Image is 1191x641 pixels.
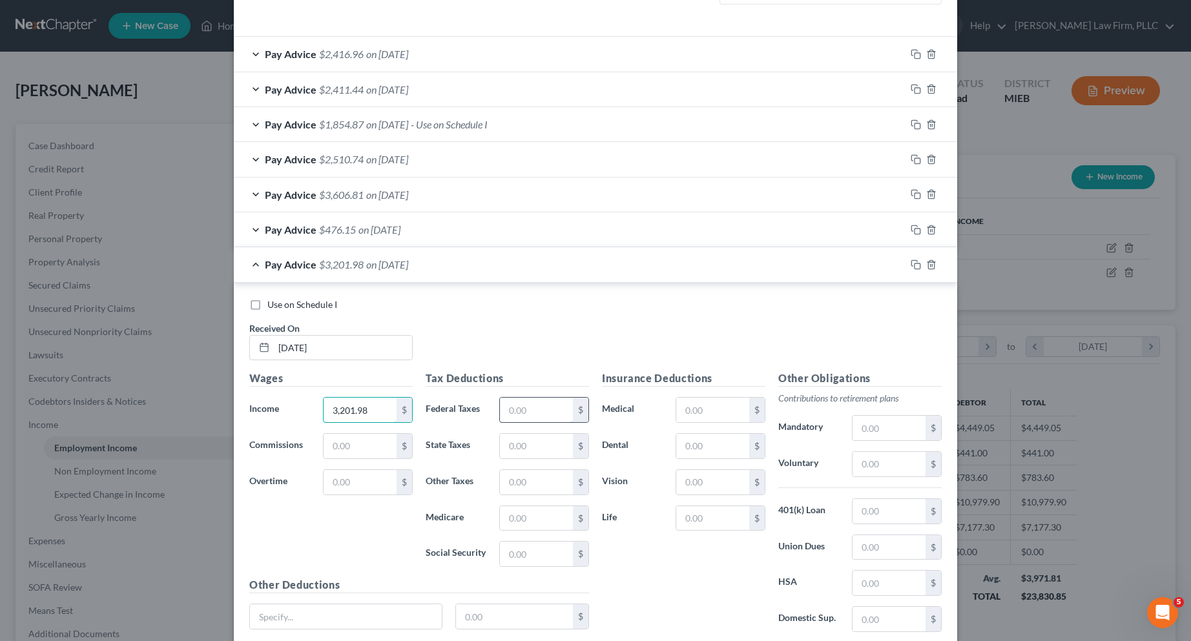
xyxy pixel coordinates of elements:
input: 0.00 [853,499,926,524]
span: on [DATE] [366,258,408,270]
input: 0.00 [324,470,397,494]
label: 401(k) Loan [772,498,845,524]
span: Pay Advice [265,48,316,60]
input: 0.00 [676,506,749,531]
input: 0.00 [676,398,749,422]
span: Pay Advice [265,153,316,165]
div: $ [573,434,588,458]
input: 0.00 [500,506,573,531]
div: $ [749,398,765,422]
h5: Tax Deductions [426,371,589,387]
span: $1,854.87 [319,118,364,130]
label: Vision [595,469,669,495]
span: Pay Advice [265,188,316,201]
div: $ [573,604,588,629]
div: $ [573,470,588,494]
iframe: Intercom live chat [1147,597,1178,628]
div: $ [926,607,941,631]
span: 5 [1174,597,1184,607]
input: Specify... [250,604,442,629]
input: 0.00 [500,542,573,566]
input: 0.00 [456,604,574,629]
input: 0.00 [676,434,749,458]
span: Income [249,403,279,414]
input: 0.00 [853,535,926,560]
div: $ [573,398,588,422]
label: Overtime [243,469,316,495]
label: Union Dues [772,534,845,560]
div: $ [926,416,941,440]
div: $ [573,542,588,566]
span: on [DATE] [366,83,408,96]
label: Federal Taxes [419,397,493,423]
input: 0.00 [676,470,749,494]
p: Contributions to retirement plans [778,392,942,405]
input: MM/DD/YYYY [274,336,412,360]
h5: Wages [249,371,413,387]
span: Pay Advice [265,258,316,270]
span: Use on Schedule I [267,299,337,310]
div: $ [397,434,412,458]
span: Pay Advice [265,223,316,236]
label: HSA [772,570,845,596]
input: 0.00 [853,607,926,631]
div: $ [926,535,941,560]
span: on [DATE] [366,153,408,165]
h5: Other Deductions [249,577,589,593]
input: 0.00 [853,416,926,440]
div: $ [397,470,412,494]
label: Medicare [419,505,493,531]
label: Voluntary [772,451,845,477]
label: Domestic Sup. [772,606,845,632]
label: Dental [595,433,669,459]
label: Other Taxes [419,469,493,495]
div: $ [926,571,941,595]
input: 0.00 [853,571,926,595]
div: $ [749,470,765,494]
label: State Taxes [419,433,493,459]
label: Life [595,505,669,531]
div: $ [749,434,765,458]
h5: Insurance Deductions [602,371,765,387]
input: 0.00 [324,398,397,422]
span: $476.15 [319,223,356,236]
span: $3,201.98 [319,258,364,270]
input: 0.00 [500,470,573,494]
div: $ [397,398,412,422]
input: 0.00 [853,452,926,476]
label: Social Security [419,541,493,567]
div: $ [926,499,941,524]
input: 0.00 [324,434,397,458]
div: $ [926,452,941,476]
span: on [DATE] [366,188,408,201]
span: Pay Advice [265,83,316,96]
label: Commissions [243,433,316,459]
label: Mandatory [772,415,845,441]
span: Received On [249,323,300,334]
input: 0.00 [500,434,573,458]
span: on [DATE] [366,48,408,60]
div: $ [573,506,588,531]
span: Pay Advice [265,118,316,130]
span: on [DATE] [366,118,408,130]
span: $2,411.44 [319,83,364,96]
label: Medical [595,397,669,423]
span: - Use on Schedule I [411,118,488,130]
span: on [DATE] [358,223,400,236]
h5: Other Obligations [778,371,942,387]
span: $2,510.74 [319,153,364,165]
div: $ [749,506,765,531]
span: $3,606.81 [319,188,364,201]
input: 0.00 [500,398,573,422]
span: $2,416.96 [319,48,364,60]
